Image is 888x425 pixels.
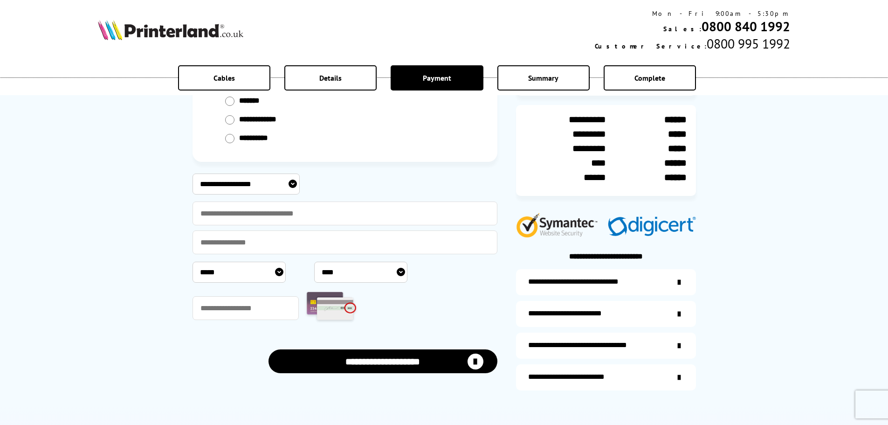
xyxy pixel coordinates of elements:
[702,18,790,35] a: 0800 840 1992
[213,73,235,83] span: Cables
[634,73,665,83] span: Complete
[595,9,790,18] div: Mon - Fri 9:00am - 5:30pm
[528,73,558,83] span: Summary
[595,42,707,50] span: Customer Service:
[98,20,243,40] img: Printerland Logo
[516,301,696,327] a: items-arrive
[707,35,790,52] span: 0800 995 1992
[663,25,702,33] span: Sales:
[516,364,696,390] a: secure-website
[516,269,696,295] a: additional-ink
[423,73,451,83] span: Payment
[319,73,342,83] span: Details
[516,333,696,359] a: additional-cables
